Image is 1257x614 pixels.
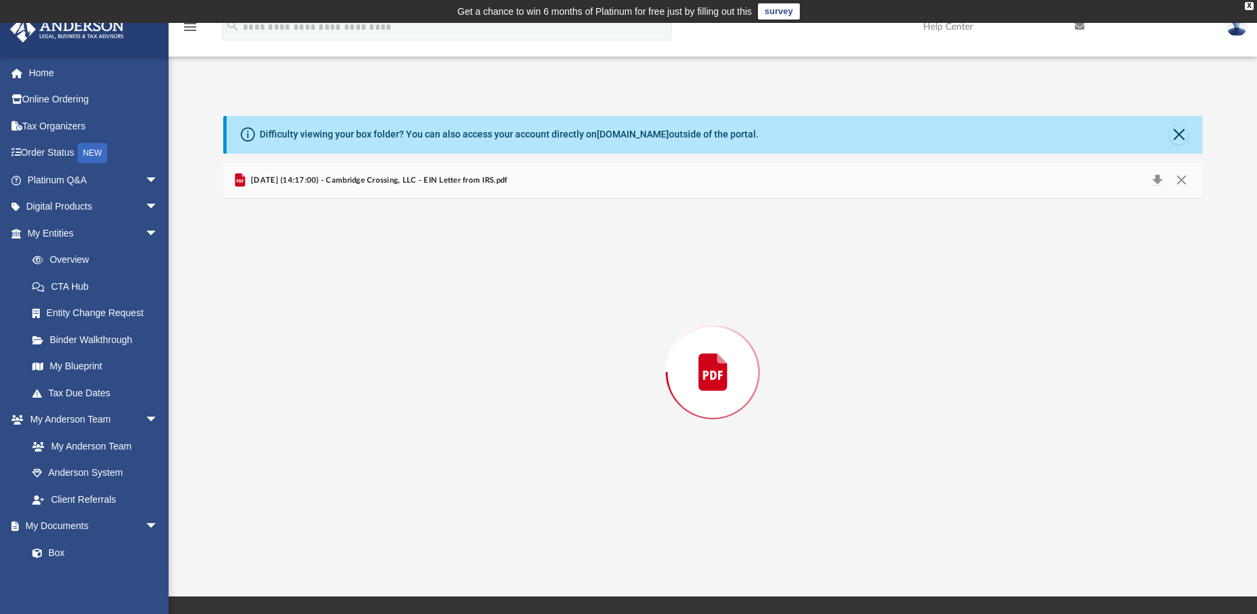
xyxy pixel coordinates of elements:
a: Tax Due Dates [19,379,179,406]
a: [DOMAIN_NAME] [597,129,669,140]
a: Tax Organizers [9,113,179,140]
a: Platinum Q&Aarrow_drop_down [9,166,179,193]
button: Close [1169,171,1194,190]
a: Anderson System [19,460,172,487]
a: Meeting Minutes [19,566,172,593]
img: Anderson Advisors Platinum Portal [6,16,128,42]
div: Get a chance to win 6 months of Platinum for free just by filling out this [457,3,752,20]
a: Digital Productsarrow_drop_down [9,193,179,220]
button: Download [1145,171,1169,190]
a: survey [758,3,800,20]
div: close [1245,2,1254,10]
span: arrow_drop_down [145,406,172,434]
button: Close [1169,125,1188,144]
div: NEW [78,143,107,163]
a: Entity Change Request [19,300,179,327]
a: Box [19,539,165,566]
span: arrow_drop_down [145,220,172,247]
a: My Documentsarrow_drop_down [9,513,172,540]
i: search [225,18,240,33]
span: arrow_drop_down [145,513,172,541]
img: User Pic [1227,17,1247,36]
div: Difficulty viewing your box folder? You can also access your account directly on outside of the p... [260,127,759,142]
span: [DATE] (14:17:00) - Cambridge Crossing, LLC - EIN Letter from IRS.pdf [248,175,508,187]
a: menu [182,26,198,35]
span: arrow_drop_down [145,166,172,194]
a: Online Ordering [9,86,179,113]
a: My Entitiesarrow_drop_down [9,220,179,247]
div: Preview [223,163,1203,547]
a: Home [9,59,179,86]
a: My Anderson Team [19,433,165,460]
i: menu [182,19,198,35]
a: Overview [19,247,179,274]
span: arrow_drop_down [145,193,172,221]
a: CTA Hub [19,273,179,300]
a: Order StatusNEW [9,140,179,167]
a: My Anderson Teamarrow_drop_down [9,406,172,433]
a: Binder Walkthrough [19,326,179,353]
a: Client Referrals [19,486,172,513]
a: My Blueprint [19,353,172,380]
